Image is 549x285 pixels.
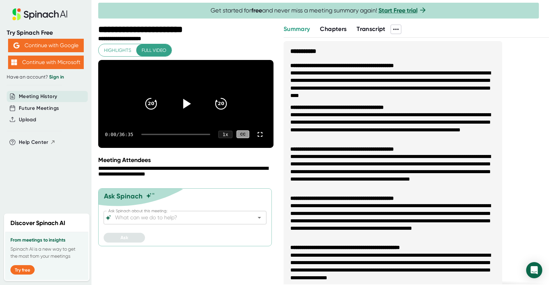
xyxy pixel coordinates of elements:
span: Full video [142,46,166,55]
div: Ask Spinach [104,192,143,200]
button: Ask [104,233,145,243]
button: Full video [136,44,172,57]
button: Summary [284,25,310,34]
button: Open [255,213,264,222]
div: CC [236,130,249,138]
div: Have an account? [7,74,85,80]
button: Help Center [19,138,56,146]
h2: Discover Spinach AI [10,219,65,228]
button: Continue with Microsoft [8,56,84,69]
div: 0:00 / 36:35 [105,132,133,137]
button: Future Meetings [19,104,59,112]
span: Help Center [19,138,48,146]
span: Chapters [320,25,346,33]
div: 1 x [218,131,232,138]
button: Try free [10,265,35,275]
button: Transcript [357,25,386,34]
h3: From meetings to insights [10,237,83,243]
b: free [251,7,262,14]
span: Transcript [357,25,386,33]
button: Highlights [99,44,137,57]
button: Upload [19,116,36,124]
span: Ask [120,235,128,241]
a: Sign in [49,74,64,80]
span: Summary [284,25,310,33]
span: Highlights [104,46,131,55]
p: Spinach AI is a new way to get the most from your meetings [10,246,83,260]
div: Open Intercom Messenger [526,262,542,278]
button: Continue with Google [8,39,84,52]
a: Start Free trial [378,7,417,14]
div: Meeting Attendees [98,156,275,164]
div: Try Spinach Free [7,29,85,37]
button: Chapters [320,25,346,34]
span: Get started for and never miss a meeting summary again! [211,7,427,14]
input: What can we do to help? [114,213,245,222]
button: Meeting History [19,93,57,100]
img: Aehbyd4JwY73AAAAAElFTkSuQmCC [13,42,20,49]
